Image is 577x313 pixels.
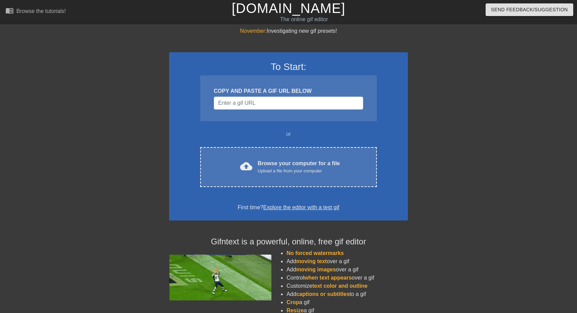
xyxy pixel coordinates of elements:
[187,130,390,138] div: or
[296,258,327,264] span: moving text
[263,204,339,210] a: Explore the editor with a test gif
[178,61,399,73] h3: To Start:
[491,5,568,14] span: Send Feedback/Suggestion
[286,290,408,298] li: Add to a gif
[304,275,352,281] span: when text appears
[286,282,408,290] li: Customize
[178,203,399,212] div: First time?
[169,255,271,300] img: football_small.gif
[214,87,363,95] div: COPY AND PASTE A GIF URL BELOW
[286,298,408,307] li: a gif
[169,237,408,247] h4: Gifntext is a powerful, online, free gif editor
[286,257,408,266] li: Add over a gif
[258,159,340,174] div: Browse your computer for a file
[232,1,345,16] a: [DOMAIN_NAME]
[286,274,408,282] li: Control over a gif
[214,97,363,110] input: Username
[5,6,66,17] a: Browse the tutorials!
[312,283,368,289] span: text color and outline
[286,250,344,256] span: No forced watermarks
[5,6,14,15] span: menu_book
[16,8,66,14] div: Browse the tutorials!
[296,291,350,297] span: captions or subtitles
[169,27,408,35] div: Investigating new gif presets!
[240,160,252,172] span: cloud_upload
[258,168,340,174] div: Upload a file from your computer
[486,3,573,16] button: Send Feedback/Suggestion
[286,299,299,305] span: Crop
[286,266,408,274] li: Add over a gif
[196,15,412,24] div: The online gif editor
[296,267,336,272] span: moving images
[240,28,267,34] span: November:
